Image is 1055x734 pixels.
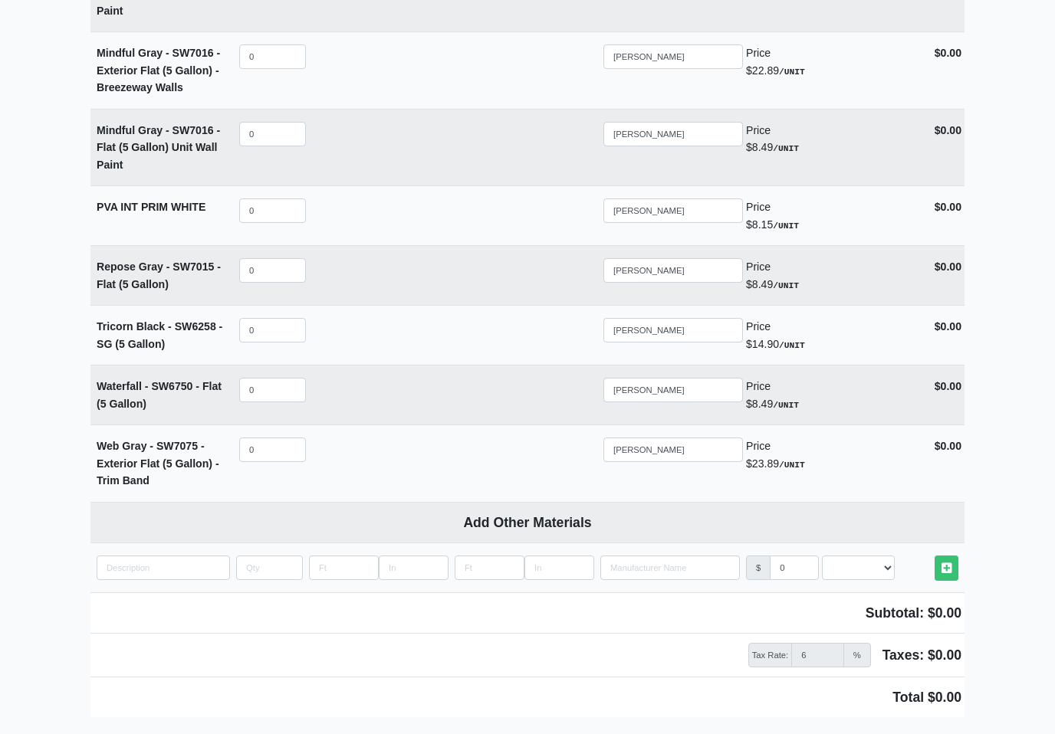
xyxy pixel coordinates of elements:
input: Search [603,198,743,223]
span: Taxes: $0.00 [882,644,961,666]
strong: $0.00 [935,201,961,213]
input: quantity [239,318,306,342]
strong: Repose Gray - SW7015 - Flat (5 Gallon) [97,261,221,290]
input: quantity [239,437,306,462]
input: Search [603,44,743,69]
div: $14.90 [746,318,892,352]
div: $8.49 [746,378,892,412]
strong: Mindful Gray - SW7016 - Exterior Flat (5 Gallon) - Breezeway Walls [97,47,220,93]
strong: $0.00 [935,320,961,333]
input: quantity [239,44,306,69]
div: Price [746,198,892,216]
strong: $0.00 [935,440,961,452]
span: Total $0.00 [892,690,961,705]
div: Price [746,437,892,455]
input: Search [603,378,743,402]
input: Length [379,555,449,580]
input: Search [603,122,743,146]
div: $22.89 [746,44,892,79]
div: $8.49 [746,258,892,293]
div: $23.89 [746,437,892,472]
strong: /UNIT [779,67,805,77]
strong: /UNIT [773,281,799,290]
strong: Mindful Gray - SW7016 - Flat (5 Gallon) Unit Wall Paint [97,124,220,171]
span: % [843,643,871,667]
div: $8.15 [746,198,892,233]
input: manufacturer [770,555,819,580]
div: Price [746,318,892,336]
input: quantity [236,555,303,580]
strong: /UNIT [779,460,805,470]
span: Subtotal: $0.00 [866,605,961,621]
input: Search [603,437,743,462]
div: Price [746,258,892,276]
strong: /UNIT [773,401,799,410]
div: Price [746,378,892,395]
div: $ [746,555,771,580]
input: quantity [239,198,306,223]
input: Search [603,258,743,283]
input: quantity [239,122,306,146]
div: $8.49 [746,122,892,156]
input: quantity [97,555,230,580]
strong: PVA INT PRIM WHITE [97,201,205,213]
input: quantity [239,378,306,402]
input: Length [455,555,524,580]
strong: /UNIT [773,221,799,231]
input: Search [600,555,740,580]
strong: /UNIT [773,144,799,153]
strong: /UNIT [779,341,805,350]
input: Length [524,555,594,580]
input: Length [309,555,379,580]
strong: $0.00 [935,261,961,273]
strong: $0.00 [935,47,961,59]
input: quantity [239,258,306,283]
strong: Tricorn Black - SW6258 - SG (5 Gallon) [97,320,222,350]
div: Price [746,44,892,62]
strong: Web Gray - SW7075 - Exterior Flat (5 Gallon) - Trim Band [97,440,219,487]
strong: $0.00 [935,380,961,392]
strong: Waterfall - SW6750 - Flat (5 Gallon) [97,380,222,410]
input: Search [603,318,743,342]
span: Tax Rate: [748,643,793,667]
div: Price [746,122,892,139]
b: Add Other Materials [463,515,591,530]
strong: $0.00 [935,124,961,136]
